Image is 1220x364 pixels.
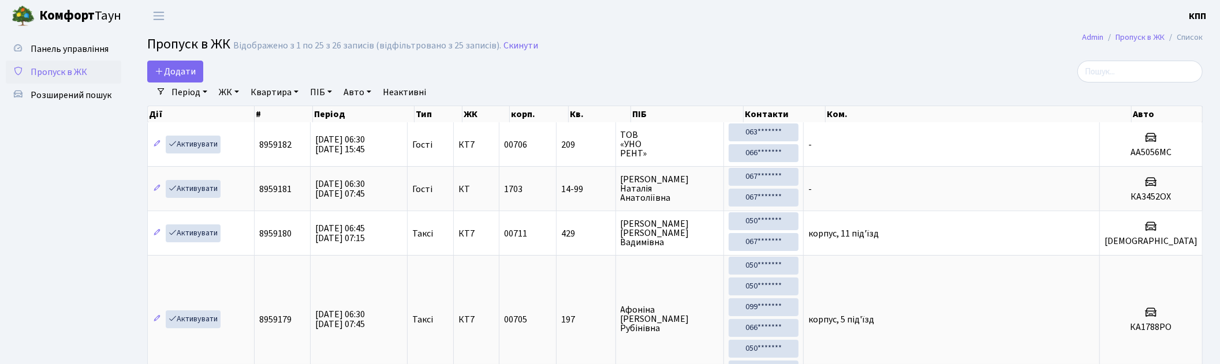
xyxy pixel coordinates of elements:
a: Додати [147,61,203,82]
h5: АА5056МС [1105,147,1197,158]
a: Активувати [166,310,221,328]
th: # [255,106,312,122]
a: КПП [1189,9,1206,23]
span: Гості [412,140,432,149]
li: Список [1165,31,1203,44]
a: Активувати [166,136,221,153]
span: Пропуск в ЖК [147,34,230,54]
span: 8959179 [259,313,292,326]
input: Пошук... [1077,61,1203,82]
span: 197 [561,315,611,324]
span: КТ7 [458,315,494,324]
a: ПІБ [305,82,337,102]
span: Таун [39,6,121,26]
span: - [808,183,812,196]
span: 429 [561,229,611,238]
span: 00705 [504,313,527,326]
span: 8959182 [259,138,292,151]
th: Ком. [826,106,1132,122]
a: Період [167,82,212,102]
span: Таксі [412,229,433,238]
div: Відображено з 1 по 25 з 26 записів (відфільтровано з 25 записів). [233,40,501,51]
h5: [DEMOGRAPHIC_DATA] [1105,236,1197,247]
span: Пропуск в ЖК [31,66,87,78]
span: Афоніна [PERSON_NAME] Рубінівна [621,305,719,333]
a: Квартира [246,82,303,102]
span: КТ7 [458,140,494,149]
th: ЖК [462,106,510,122]
span: 8959180 [259,227,292,240]
span: 14-99 [561,185,611,194]
th: Контакти [744,106,826,122]
nav: breadcrumb [1065,25,1220,50]
span: корпус, 5 під'їзд [808,313,874,326]
span: 209 [561,140,611,149]
span: Розширений пошук [31,89,111,102]
a: Admin [1082,31,1103,43]
th: ПІБ [631,106,743,122]
h5: КА3452ОХ [1105,192,1197,202]
b: Комфорт [39,6,95,25]
b: КПП [1189,10,1206,22]
span: КТ7 [458,229,494,238]
span: 1703 [504,183,523,196]
a: Пропуск в ЖК [6,61,121,84]
span: Панель управління [31,43,109,55]
span: Таксі [412,315,433,324]
h5: КА1788РО [1105,322,1197,333]
span: [DATE] 06:30 [DATE] 07:45 [315,308,365,331]
span: - [808,138,812,151]
span: 8959181 [259,183,292,196]
th: Дії [148,106,255,122]
span: [DATE] 06:30 [DATE] 07:45 [315,178,365,200]
span: Гості [412,185,432,194]
span: Додати [155,65,196,78]
a: Авто [339,82,376,102]
span: ТОВ «УНО РЕНТ» [621,130,719,158]
span: [PERSON_NAME] [PERSON_NAME] Вадимівна [621,219,719,247]
th: корп. [510,106,569,122]
span: 00706 [504,138,527,151]
span: 00711 [504,227,527,240]
a: Розширений пошук [6,84,121,107]
span: [DATE] 06:30 [DATE] 15:45 [315,133,365,156]
a: Неактивні [378,82,431,102]
img: logo.png [12,5,35,28]
span: [DATE] 06:45 [DATE] 07:15 [315,222,365,245]
a: Скинути [503,40,538,51]
a: ЖК [214,82,244,102]
button: Переключити навігацію [144,6,173,25]
span: КТ [458,185,494,194]
span: корпус, 11 під'їзд [808,227,879,240]
a: Панель управління [6,37,121,61]
th: Кв. [569,106,631,122]
a: Активувати [166,180,221,198]
a: Активувати [166,224,221,242]
th: Тип [415,106,462,122]
a: Пропуск в ЖК [1115,31,1165,43]
th: Авто [1132,106,1203,122]
span: [PERSON_NAME] Наталія Анатоліївна [621,175,719,202]
th: Період [313,106,415,122]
